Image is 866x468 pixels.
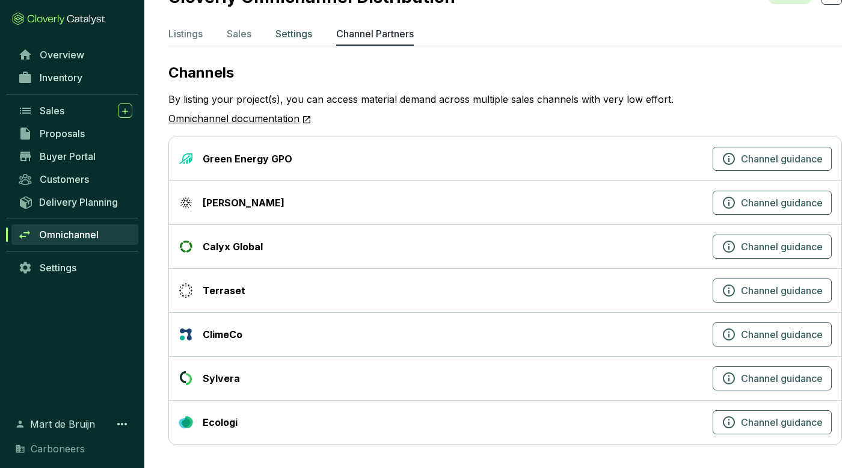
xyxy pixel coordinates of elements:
a: Omnichannel [11,224,138,245]
div: [PERSON_NAME] [203,196,284,210]
span: Overview [40,49,84,61]
a: Proposals [12,123,138,144]
span: Inventory [40,72,82,84]
button: Channel guidance [713,191,832,215]
a: Settings [12,257,138,278]
span: Channel guidance [741,327,823,342]
p: Channels [168,63,842,82]
img: Terraset Icon [179,283,193,298]
button: Channel guidance [713,366,832,390]
img: Ecologi Icon [179,415,193,430]
div: ClimeCo [203,327,242,342]
a: Sales [12,100,138,121]
a: Overview [12,45,138,65]
button: Channel guidance [713,235,832,259]
a: Delivery Planning [12,192,138,212]
span: Settings [40,262,76,274]
span: Omnichannel [39,229,99,241]
a: Customers [12,169,138,189]
span: Channel guidance [741,239,823,254]
div: Ecologi [203,415,238,430]
div: Green Energy GPO [203,152,292,166]
span: Customers [40,173,89,185]
span: Channel guidance [741,371,823,386]
p: Sales [227,26,251,41]
img: Green Energy GPO Icon [179,152,193,166]
span: Mart de Bruijn [30,417,95,431]
a: Omnichannel documentation [168,111,312,127]
span: Channel guidance [741,152,823,166]
span: Carboneers [31,442,85,456]
button: Channel guidance [713,279,832,303]
div: Calyx Global [203,239,263,254]
img: Ahya Icon [179,196,193,210]
div: Sylvera [203,371,240,386]
div: Terraset [203,283,245,298]
img: ClimeCo Icon [179,327,193,342]
a: Buyer Portal [12,146,138,167]
span: Channel guidance [741,283,823,298]
img: Sylvera Icon [179,371,193,386]
span: Buyer Portal [40,150,96,162]
button: Channel guidance [713,410,832,434]
img: Calyx Global Icon [179,239,193,254]
span: Channel guidance [741,415,823,430]
p: Listings [168,26,203,41]
p: Channel Partners [336,26,414,41]
p: Settings [275,26,312,41]
button: Channel guidance [713,147,832,171]
p: By listing your project(s), you can access material demand across multiple sales channels with ve... [168,92,674,106]
span: Delivery Planning [39,196,118,208]
span: Proposals [40,128,85,140]
span: Sales [40,105,64,117]
a: Inventory [12,67,138,88]
button: Channel guidance [713,322,832,346]
span: Channel guidance [741,196,823,210]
